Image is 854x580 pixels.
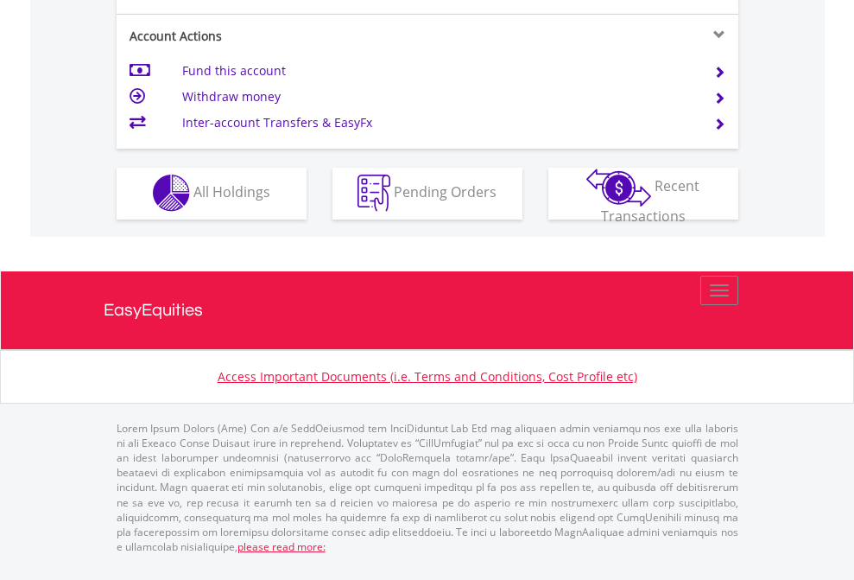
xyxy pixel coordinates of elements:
[218,368,637,385] a: Access Important Documents (i.e. Terms and Conditions, Cost Profile etc)
[586,169,651,207] img: transactions-zar-wht.png
[601,176,700,226] span: Recent Transactions
[117,421,738,554] p: Lorem Ipsum Dolors (Ame) Con a/e SeddOeiusmod tem InciDiduntut Lab Etd mag aliquaen admin veniamq...
[394,182,497,201] span: Pending Orders
[117,168,307,220] button: All Holdings
[332,168,522,220] button: Pending Orders
[548,168,738,220] button: Recent Transactions
[182,84,693,110] td: Withdraw money
[357,175,390,212] img: pending_instructions-wht.png
[193,182,270,201] span: All Holdings
[182,58,693,84] td: Fund this account
[117,28,427,45] div: Account Actions
[237,539,326,554] a: please read more:
[104,271,751,349] a: EasyEquities
[153,175,190,212] img: holdings-wht.png
[182,110,693,136] td: Inter-account Transfers & EasyFx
